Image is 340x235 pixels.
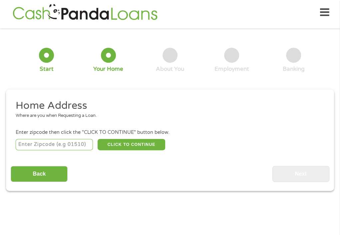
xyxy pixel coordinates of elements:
input: Back [11,166,68,182]
div: Start [40,65,54,73]
input: Enter Zipcode (e.g 01510) [16,139,93,150]
div: Enter zipcode then click the "CLICK TO CONTINUE" button below. [16,129,324,136]
div: Where are you when Requesting a Loan. [16,112,320,119]
button: CLICK TO CONTINUE [98,139,165,150]
div: Banking [282,65,304,73]
div: Employment [214,65,249,73]
h2: Home Address [16,99,320,112]
input: Next [272,166,329,182]
img: GetLoanNow Logo [11,3,159,22]
div: About You [156,65,184,73]
div: Your Home [93,65,123,73]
